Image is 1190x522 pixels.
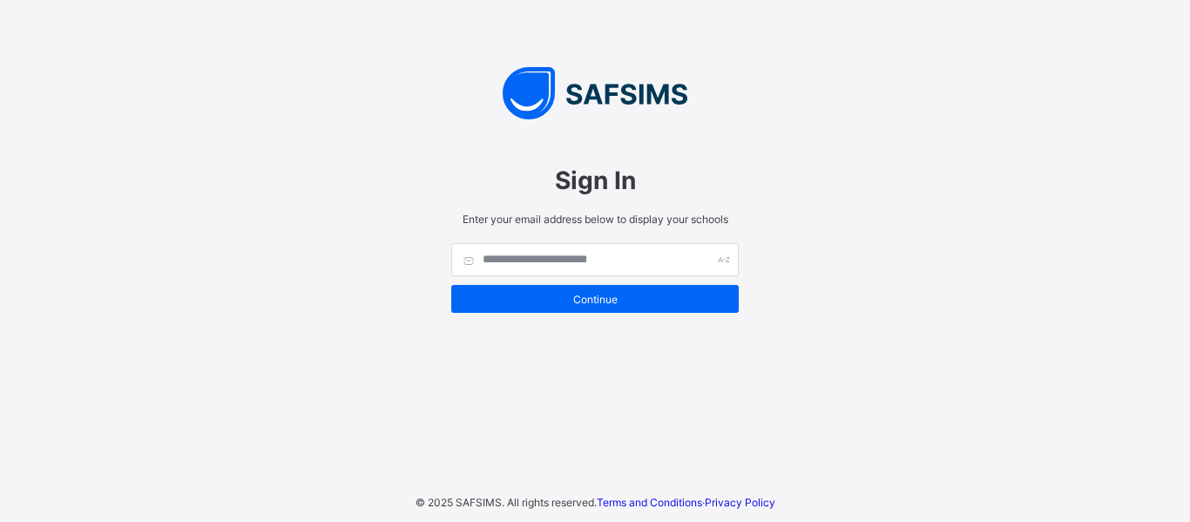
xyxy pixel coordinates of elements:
[464,293,726,306] span: Continue
[416,496,597,509] span: © 2025 SAFSIMS. All rights reserved.
[705,496,775,509] a: Privacy Policy
[451,213,739,226] span: Enter your email address below to display your schools
[451,166,739,195] span: Sign In
[597,496,775,509] span: ·
[434,67,756,119] img: SAFSIMS Logo
[597,496,702,509] a: Terms and Conditions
